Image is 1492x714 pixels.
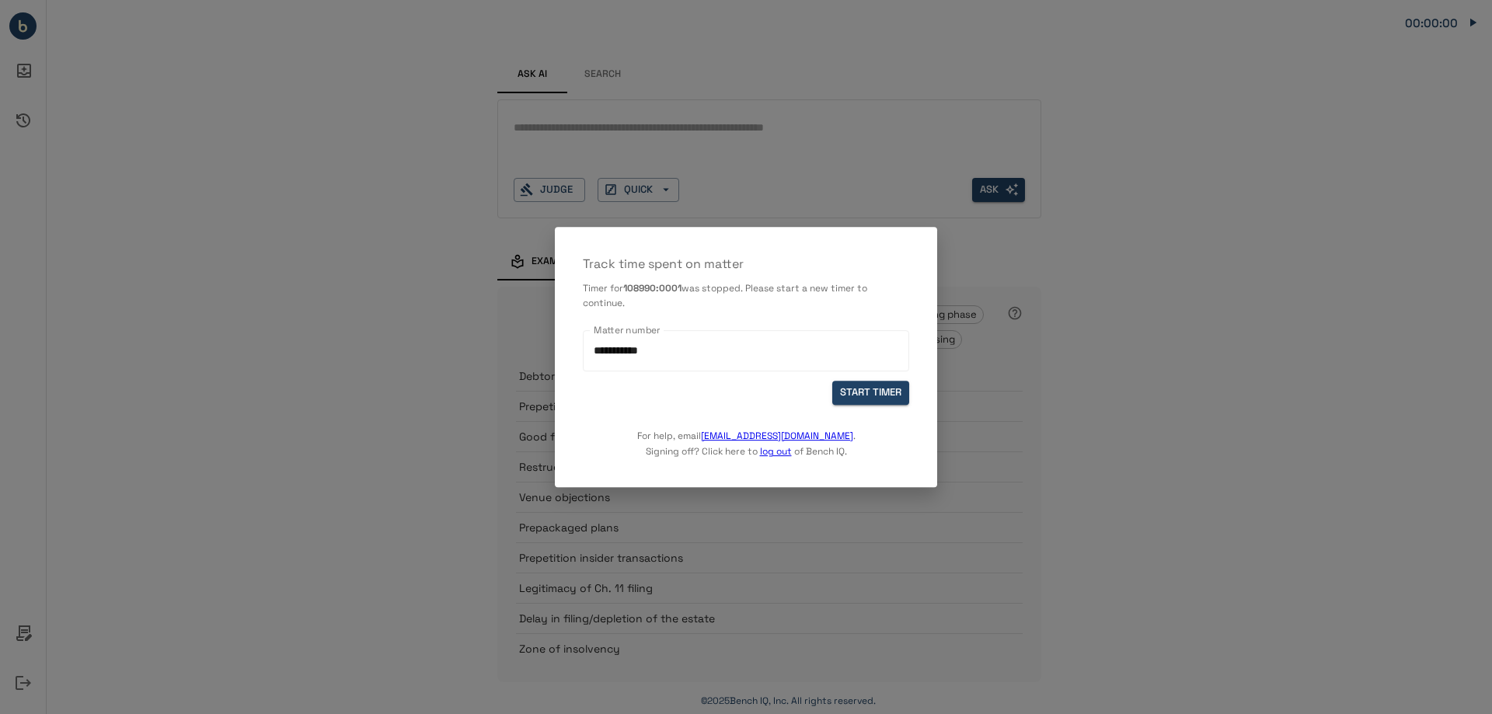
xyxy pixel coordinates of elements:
button: START TIMER [832,381,909,406]
b: 108990:0001 [623,282,682,294]
a: log out [760,445,792,458]
label: Matter number [594,323,661,336]
p: Track time spent on matter [583,255,909,273]
span: Timer for [583,282,623,294]
a: [EMAIL_ADDRESS][DOMAIN_NAME] [701,430,853,442]
span: was stopped. Please start a new timer to continue. [583,282,867,310]
p: For help, email . Signing off? Click here to of Bench IQ. [637,405,856,459]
